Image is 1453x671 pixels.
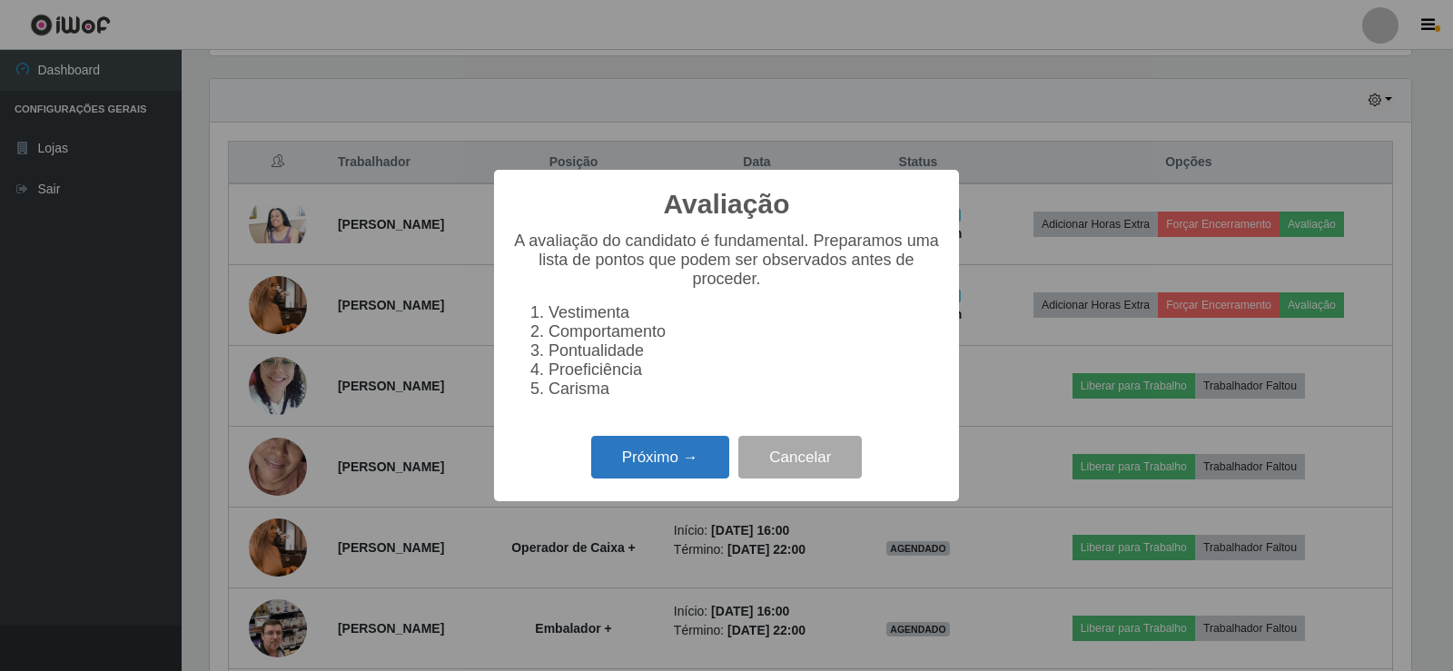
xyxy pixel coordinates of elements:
[549,360,941,380] li: Proeficiência
[512,232,941,289] p: A avaliação do candidato é fundamental. Preparamos uma lista de pontos que podem ser observados a...
[549,341,941,360] li: Pontualidade
[738,436,862,479] button: Cancelar
[591,436,729,479] button: Próximo →
[549,322,941,341] li: Comportamento
[549,380,941,399] li: Carisma
[549,303,941,322] li: Vestimenta
[664,188,790,221] h2: Avaliação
